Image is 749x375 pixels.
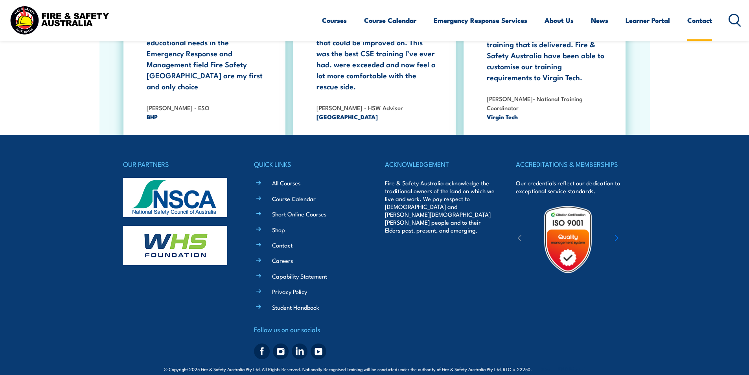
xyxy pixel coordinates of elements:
[541,366,585,372] span: Site:
[254,324,364,335] h4: Follow us on our socials
[147,26,266,92] p: For any of my future training and educational needs in the Emergency Response and Management fiel...
[687,10,712,31] a: Contact
[534,205,602,274] img: Untitled design (19)
[272,194,316,203] a: Course Calendar
[147,103,210,112] strong: [PERSON_NAME] - ESO
[487,94,583,112] strong: [PERSON_NAME]- National Training Coordinator
[272,179,300,187] a: All Courses
[364,10,416,31] a: Course Calendar
[434,10,527,31] a: Emergency Response Services
[147,112,266,121] span: BHP
[123,226,227,265] img: whs-logo-footer
[272,287,307,296] a: Privacy Policy
[626,10,670,31] a: Learner Portal
[487,17,606,83] p: The reason that we keep coming back is the focus on quality of training that is delivered. Fire &...
[272,210,326,218] a: Short Online Courses
[272,303,319,311] a: Student Handbook
[123,159,233,170] h4: OUR PARTNERS
[272,225,285,234] a: Shop
[558,365,585,373] a: KND Digital
[385,179,495,234] p: Fire & Safety Australia acknowledge the traditional owners of the land on which we live and work....
[317,112,436,121] span: [GEOGRAPHIC_DATA]
[516,179,626,195] p: Our credentials reflect our dedication to exceptional service standards.
[254,159,364,170] h4: QUICK LINKS
[545,10,574,31] a: About Us
[272,241,293,249] a: Contact
[603,226,671,253] img: ewpa-logo
[272,256,293,264] a: Careers
[123,178,227,217] img: nsca-logo-footer
[385,159,495,170] h4: ACKNOWLEDGEMENT
[164,365,585,373] span: © Copyright 2025 Fire & Safety Australia Pty Ltd, All Rights Reserved. Nationally Recognised Trai...
[591,10,608,31] a: News
[317,103,403,112] strong: [PERSON_NAME] - HSW Advisor
[487,112,606,121] span: Virgin Tech
[516,159,626,170] h4: ACCREDITATIONS & MEMBERSHIPS
[272,272,327,280] a: Capability Statement
[322,10,347,31] a: Courses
